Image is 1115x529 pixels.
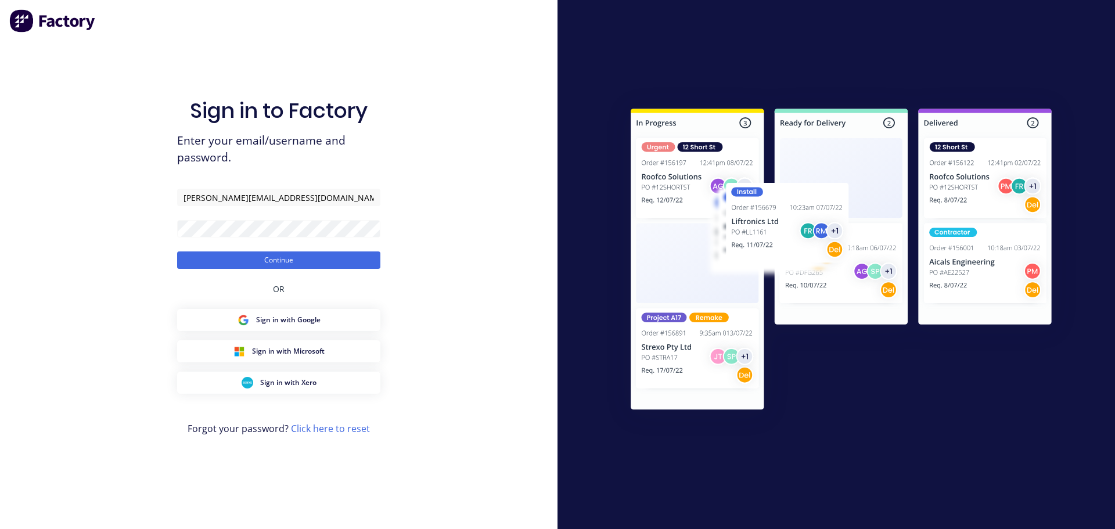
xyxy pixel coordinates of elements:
[190,98,368,123] h1: Sign in to Factory
[291,422,370,435] a: Click here to reset
[252,346,325,357] span: Sign in with Microsoft
[177,372,380,394] button: Xero Sign inSign in with Xero
[242,377,253,388] img: Xero Sign in
[273,269,285,309] div: OR
[188,422,370,436] span: Forgot your password?
[605,85,1077,437] img: Sign in
[238,314,249,326] img: Google Sign in
[260,377,316,388] span: Sign in with Xero
[177,189,380,206] input: Email/Username
[177,132,380,166] span: Enter your email/username and password.
[177,309,380,331] button: Google Sign inSign in with Google
[256,315,321,325] span: Sign in with Google
[177,251,380,269] button: Continue
[9,9,96,33] img: Factory
[233,346,245,357] img: Microsoft Sign in
[177,340,380,362] button: Microsoft Sign inSign in with Microsoft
